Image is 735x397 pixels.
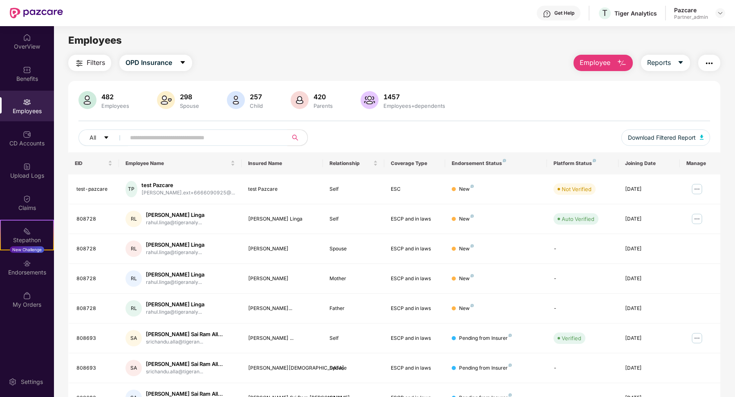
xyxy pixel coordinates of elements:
img: svg+xml;base64,PHN2ZyB4bWxucz0iaHR0cDovL3d3dy53My5vcmcvMjAwMC9zdmciIHdpZHRoPSI4IiBoZWlnaHQ9IjgiIH... [509,364,512,367]
span: search [287,134,303,141]
div: test-pazcare [76,185,113,193]
span: Reports [647,58,671,68]
span: All [90,133,96,142]
div: Auto Verified [562,215,594,223]
span: T [602,8,607,18]
span: caret-down [179,59,186,67]
img: svg+xml;base64,PHN2ZyB4bWxucz0iaHR0cDovL3d3dy53My5vcmcvMjAwMC9zdmciIHdpZHRoPSI4IiBoZWlnaHQ9IjgiIH... [471,274,474,277]
div: [PERSON_NAME] Linga [146,301,204,308]
div: Stepathon [1,236,53,244]
img: svg+xml;base64,PHN2ZyB4bWxucz0iaHR0cDovL3d3dy53My5vcmcvMjAwMC9zdmciIHhtbG5zOnhsaW5rPSJodHRwOi8vd3... [227,91,245,109]
div: RL [125,241,142,257]
div: [PERSON_NAME] Linga [248,215,316,223]
div: RL [125,270,142,287]
div: Employees [100,103,131,109]
div: Pending from Insurer [459,335,512,342]
div: SA [125,330,142,346]
img: svg+xml;base64,PHN2ZyB4bWxucz0iaHR0cDovL3d3dy53My5vcmcvMjAwMC9zdmciIHdpZHRoPSI4IiBoZWlnaHQ9IjgiIH... [509,334,512,337]
img: manageButton [690,183,704,196]
div: [DATE] [625,364,673,372]
img: svg+xml;base64,PHN2ZyBpZD0iVXBsb2FkX0xvZ3MiIGRhdGEtbmFtZT0iVXBsb2FkIExvZ3MiIHhtbG5zPSJodHRwOi8vd3... [23,163,31,171]
th: Joining Date [618,152,680,174]
td: - [547,294,618,323]
span: Filters [87,58,105,68]
div: ESCP and in laws [391,215,439,223]
button: search [287,129,308,146]
img: svg+xml;base64,PHN2ZyBpZD0iSG9tZSIgeG1sbnM9Imh0dHA6Ly93d3cudzMub3JnLzIwMDAvc3ZnIiB3aWR0aD0iMjAiIG... [23,33,31,42]
div: Self [329,215,378,223]
div: 257 [248,93,264,101]
div: [PERSON_NAME] ... [248,335,316,342]
div: [DATE] [625,215,673,223]
img: svg+xml;base64,PHN2ZyB4bWxucz0iaHR0cDovL3d3dy53My5vcmcvMjAwMC9zdmciIHdpZHRoPSI4IiBoZWlnaHQ9IjgiIH... [593,159,596,162]
div: Father [329,305,378,312]
div: Verified [562,334,581,342]
div: Self [329,335,378,342]
div: ESCP and in laws [391,335,439,342]
div: Tiger Analytics [614,9,657,17]
div: [PERSON_NAME].ext+6666090925@... [141,189,235,197]
div: RL [125,300,142,317]
img: svg+xml;base64,PHN2ZyB4bWxucz0iaHR0cDovL3d3dy53My5vcmcvMjAwMC9zdmciIHdpZHRoPSI4IiBoZWlnaHQ9IjgiIH... [471,304,474,307]
div: 482 [100,93,131,101]
div: [PERSON_NAME] [248,245,316,253]
img: svg+xml;base64,PHN2ZyBpZD0iTXlfT3JkZXJzIiBkYXRhLW5hbWU9Ik15IE9yZGVycyIgeG1sbnM9Imh0dHA6Ly93d3cudz... [23,292,31,300]
img: manageButton [690,212,704,225]
div: [DATE] [625,305,673,312]
span: caret-down [103,135,109,141]
div: rahul.linga@tigeranaly... [146,308,204,316]
img: svg+xml;base64,PHN2ZyB4bWxucz0iaHR0cDovL3d3dy53My5vcmcvMjAwMC9zdmciIHdpZHRoPSI4IiBoZWlnaHQ9IjgiIH... [471,185,474,188]
th: EID [68,152,119,174]
div: Pending from Insurer [459,364,512,372]
div: ESCP and in laws [391,305,439,312]
div: [PERSON_NAME] Sai Ram All... [146,330,223,338]
div: [PERSON_NAME]... [248,305,316,312]
td: - [547,264,618,294]
img: svg+xml;base64,PHN2ZyBpZD0iU2V0dGluZy0yMHgyMCIgeG1sbnM9Imh0dHA6Ly93d3cudzMub3JnLzIwMDAvc3ZnIiB3aW... [9,378,17,386]
div: Spouse [178,103,201,109]
div: New [459,275,474,283]
img: svg+xml;base64,PHN2ZyB4bWxucz0iaHR0cDovL3d3dy53My5vcmcvMjAwMC9zdmciIHdpZHRoPSI4IiBoZWlnaHQ9IjgiIH... [503,159,506,162]
button: Allcaret-down [78,129,128,146]
td: - [547,353,618,383]
div: Get Help [554,10,574,16]
div: ESCP and in laws [391,364,439,372]
div: rahul.linga@tigeranaly... [146,279,204,286]
div: Employees+dependents [382,103,447,109]
button: Employee [574,55,633,71]
div: 1457 [382,93,447,101]
div: Not Verified [562,185,592,193]
img: svg+xml;base64,PHN2ZyB4bWxucz0iaHR0cDovL3d3dy53My5vcmcvMjAwMC9zdmciIHdpZHRoPSI4IiBoZWlnaHQ9IjgiIH... [471,214,474,218]
img: svg+xml;base64,PHN2ZyB4bWxucz0iaHR0cDovL3d3dy53My5vcmcvMjAwMC9zdmciIHdpZHRoPSI4IiBoZWlnaHQ9IjgiIH... [509,393,512,397]
span: caret-down [677,59,684,67]
div: RL [125,211,142,227]
span: Download Filtered Report [628,133,696,142]
div: ESC [391,185,439,193]
img: svg+xml;base64,PHN2ZyBpZD0iQ2xhaW0iIHhtbG5zPSJodHRwOi8vd3d3LnczLm9yZy8yMDAwL3N2ZyIgd2lkdGg9IjIwIi... [23,195,31,203]
img: svg+xml;base64,PHN2ZyBpZD0iQ0RfQWNjb3VudHMiIGRhdGEtbmFtZT0iQ0QgQWNjb3VudHMiIHhtbG5zPSJodHRwOi8vd3... [23,130,31,138]
div: SA [125,360,142,376]
div: Partner_admin [674,14,708,20]
span: Relationship [329,160,372,167]
div: srichandu.alla@tigeran... [146,368,223,376]
div: [DATE] [625,275,673,283]
div: [DATE] [625,335,673,342]
div: 298 [178,93,201,101]
button: Filters [68,55,111,71]
div: Child [248,103,264,109]
img: svg+xml;base64,PHN2ZyB4bWxucz0iaHR0cDovL3d3dy53My5vcmcvMjAwMC9zdmciIHdpZHRoPSI4IiBoZWlnaHQ9IjgiIH... [471,244,474,248]
div: Spouse [329,245,378,253]
th: Manage [680,152,721,174]
div: [PERSON_NAME] Sai Ram All... [146,360,223,368]
div: New [459,305,474,312]
img: svg+xml;base64,PHN2ZyB4bWxucz0iaHR0cDovL3d3dy53My5vcmcvMjAwMC9zdmciIHdpZHRoPSIyNCIgaGVpZ2h0PSIyNC... [704,58,714,68]
div: 808693 [76,335,113,342]
div: [DATE] [625,245,673,253]
div: 808728 [76,305,113,312]
button: Reportscaret-down [641,55,690,71]
div: [PERSON_NAME] Linga [146,271,204,279]
span: Employee Name [125,160,229,167]
img: New Pazcare Logo [10,8,63,18]
div: New [459,215,474,223]
img: svg+xml;base64,PHN2ZyB4bWxucz0iaHR0cDovL3d3dy53My5vcmcvMjAwMC9zdmciIHhtbG5zOnhsaW5rPSJodHRwOi8vd3... [700,135,704,140]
